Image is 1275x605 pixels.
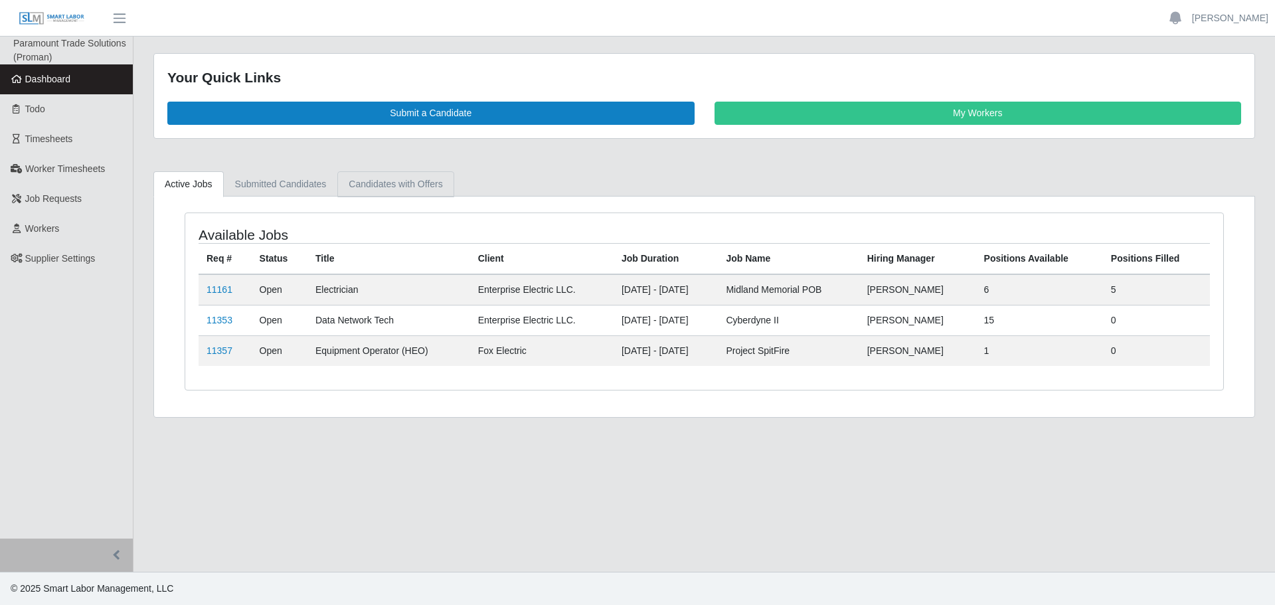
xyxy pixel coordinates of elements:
[252,243,307,274] th: Status
[25,133,73,144] span: Timesheets
[307,335,470,366] td: Equipment Operator (HEO)
[25,193,82,204] span: Job Requests
[224,171,338,197] a: Submitted Candidates
[252,274,307,305] td: Open
[1103,335,1210,366] td: 0
[470,305,614,335] td: Enterprise Electric LLC.
[859,305,976,335] td: [PERSON_NAME]
[614,243,719,274] th: Job Duration
[307,243,470,274] th: Title
[13,38,126,62] span: Paramount Trade Solutions (Proman)
[1192,11,1268,25] a: [PERSON_NAME]
[976,274,1103,305] td: 6
[715,102,1242,125] a: My Workers
[337,171,454,197] a: Candidates with Offers
[25,104,45,114] span: Todo
[199,226,608,243] h4: Available Jobs
[1103,305,1210,335] td: 0
[167,67,1241,88] div: Your Quick Links
[25,253,96,264] span: Supplier Settings
[307,305,470,335] td: Data Network Tech
[207,315,232,325] a: 11353
[25,74,71,84] span: Dashboard
[19,11,85,26] img: SLM Logo
[199,243,252,274] th: Req #
[207,345,232,356] a: 11357
[718,274,859,305] td: Midland Memorial POB
[470,335,614,366] td: Fox Electric
[252,305,307,335] td: Open
[470,274,614,305] td: Enterprise Electric LLC.
[859,243,976,274] th: Hiring Manager
[718,305,859,335] td: Cyberdyne II
[167,102,695,125] a: Submit a Candidate
[859,274,976,305] td: [PERSON_NAME]
[25,163,105,174] span: Worker Timesheets
[859,335,976,366] td: [PERSON_NAME]
[1103,243,1210,274] th: Positions Filled
[976,335,1103,366] td: 1
[614,335,719,366] td: [DATE] - [DATE]
[718,335,859,366] td: Project SpitFire
[718,243,859,274] th: Job Name
[11,583,173,594] span: © 2025 Smart Labor Management, LLC
[976,243,1103,274] th: Positions Available
[252,335,307,366] td: Open
[207,284,232,295] a: 11161
[25,223,60,234] span: Workers
[307,274,470,305] td: Electrician
[470,243,614,274] th: Client
[153,171,224,197] a: Active Jobs
[614,274,719,305] td: [DATE] - [DATE]
[614,305,719,335] td: [DATE] - [DATE]
[1103,274,1210,305] td: 5
[976,305,1103,335] td: 15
